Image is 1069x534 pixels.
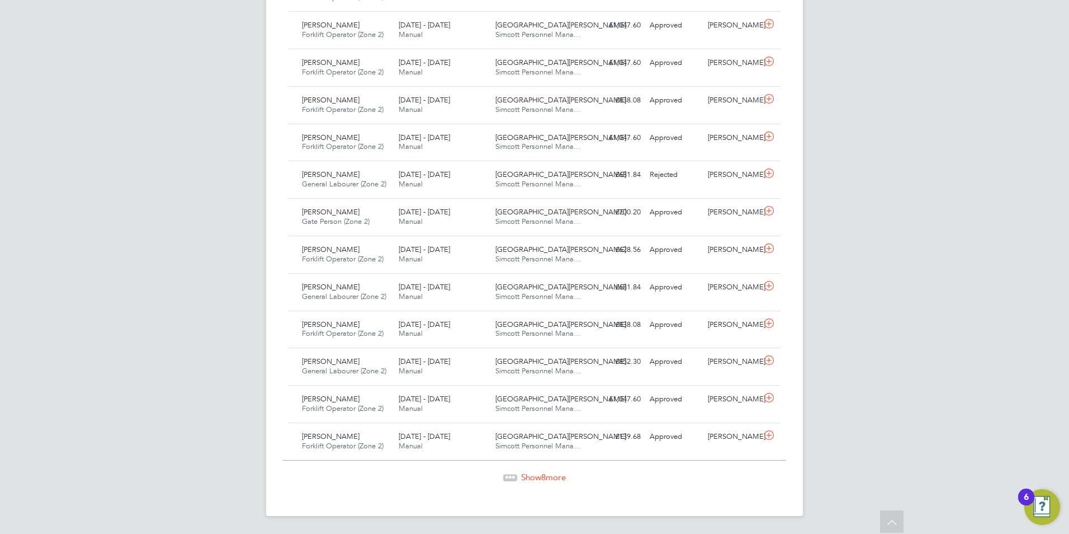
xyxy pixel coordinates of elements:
span: Manual [399,179,423,189]
span: [GEOGRAPHIC_DATA][PERSON_NAME] [495,207,626,217]
span: Manual [399,142,423,151]
span: 8 [541,472,546,483]
span: [PERSON_NAME] [302,432,360,441]
span: Manual [399,329,423,338]
div: Approved [645,353,703,371]
span: [PERSON_NAME] [302,170,360,179]
div: Approved [645,241,703,259]
span: Forklift Operator (Zone 2) [302,254,384,264]
span: Manual [399,254,423,264]
span: [PERSON_NAME] [302,20,360,30]
span: [PERSON_NAME] [302,58,360,67]
div: [PERSON_NAME] [703,54,761,72]
span: Forklift Operator (Zone 2) [302,67,384,77]
span: Simcott Personnel Mana… [495,142,581,151]
span: [PERSON_NAME] [302,320,360,329]
span: [DATE] - [DATE] [399,170,450,179]
div: Rejected [645,166,703,184]
span: [PERSON_NAME] [302,133,360,142]
span: [GEOGRAPHIC_DATA][PERSON_NAME] [495,20,626,30]
span: [DATE] - [DATE] [399,394,450,404]
span: Simcott Personnel Mana… [495,441,581,451]
span: [GEOGRAPHIC_DATA][PERSON_NAME] [495,357,626,366]
span: Simcott Personnel Mana… [495,366,581,376]
span: General Labourer (Zone 2) [302,179,386,189]
div: Approved [645,278,703,297]
span: Forklift Operator (Zone 2) [302,441,384,451]
div: [PERSON_NAME] [703,129,761,147]
span: [PERSON_NAME] [302,95,360,105]
span: [GEOGRAPHIC_DATA][PERSON_NAME] [495,170,626,179]
span: Simcott Personnel Mana… [495,404,581,413]
span: Manual [399,105,423,114]
div: £700.20 [587,203,645,222]
div: [PERSON_NAME] [703,166,761,184]
div: Approved [645,16,703,35]
span: Forklift Operator (Zone 2) [302,30,384,39]
div: Approved [645,129,703,147]
span: Simcott Personnel Mana… [495,292,581,301]
span: Simcott Personnel Mana… [495,329,581,338]
span: Forklift Operator (Zone 2) [302,329,384,338]
span: [GEOGRAPHIC_DATA][PERSON_NAME] [495,95,626,105]
span: Forklift Operator (Zone 2) [302,404,384,413]
div: 6 [1024,497,1029,512]
span: Simcott Personnel Mana… [495,105,581,114]
div: [PERSON_NAME] [703,353,761,371]
span: [PERSON_NAME] [302,245,360,254]
span: Manual [399,292,423,301]
span: Manual [399,366,423,376]
span: Manual [399,30,423,39]
div: [PERSON_NAME] [703,278,761,297]
span: [DATE] - [DATE] [399,432,450,441]
span: [GEOGRAPHIC_DATA][PERSON_NAME] [495,133,626,142]
div: Approved [645,203,703,222]
div: £1,047.60 [587,16,645,35]
span: [DATE] - [DATE] [399,320,450,329]
div: Approved [645,54,703,72]
div: [PERSON_NAME] [703,241,761,259]
span: [PERSON_NAME] [302,207,360,217]
span: Manual [399,217,423,226]
span: [DATE] - [DATE] [399,95,450,105]
span: Forklift Operator (Zone 2) [302,142,384,151]
div: £681.84 [587,278,645,297]
div: £1,047.60 [587,129,645,147]
span: [GEOGRAPHIC_DATA][PERSON_NAME] [495,58,626,67]
span: Manual [399,441,423,451]
span: Gate Person (Zone 2) [302,217,370,226]
span: [PERSON_NAME] [302,394,360,404]
span: [DATE] - [DATE] [399,357,450,366]
button: Open Resource Center, 6 new notifications [1024,489,1060,525]
div: £838.08 [587,91,645,110]
span: Manual [399,67,423,77]
div: £1,047.60 [587,54,645,72]
span: [GEOGRAPHIC_DATA][PERSON_NAME] [495,432,626,441]
span: Simcott Personnel Mana… [495,30,581,39]
div: [PERSON_NAME] [703,316,761,334]
div: Approved [645,91,703,110]
span: [DATE] - [DATE] [399,20,450,30]
span: [GEOGRAPHIC_DATA][PERSON_NAME] [495,320,626,329]
span: Simcott Personnel Mana… [495,179,581,189]
div: Approved [645,428,703,446]
div: [PERSON_NAME] [703,203,761,222]
span: [GEOGRAPHIC_DATA][PERSON_NAME] [495,394,626,404]
div: £628.56 [587,241,645,259]
span: [DATE] - [DATE] [399,207,450,217]
span: [DATE] - [DATE] [399,282,450,292]
span: Show more [521,472,566,483]
span: Simcott Personnel Mana… [495,67,581,77]
div: £1,047.60 [587,390,645,409]
div: [PERSON_NAME] [703,16,761,35]
span: [DATE] - [DATE] [399,58,450,67]
span: [DATE] - [DATE] [399,133,450,142]
span: Manual [399,404,423,413]
span: Simcott Personnel Mana… [495,254,581,264]
div: Approved [645,390,703,409]
span: Simcott Personnel Mana… [495,217,581,226]
div: £681.84 [587,166,645,184]
div: [PERSON_NAME] [703,390,761,409]
span: [PERSON_NAME] [302,357,360,366]
div: £139.68 [587,428,645,446]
